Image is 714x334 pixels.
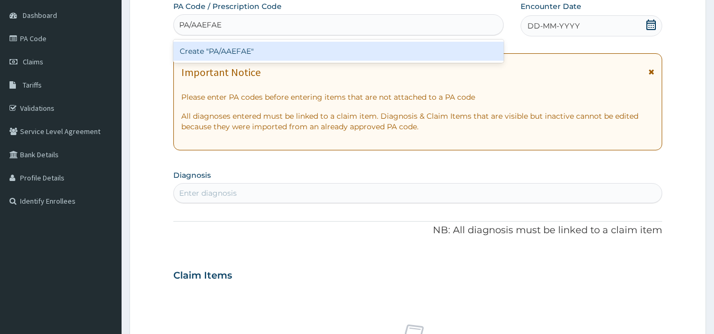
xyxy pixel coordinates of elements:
[23,80,42,90] span: Tariffs
[173,42,504,61] div: Create "PA/AAEFAE"
[173,270,232,282] h3: Claim Items
[181,92,655,102] p: Please enter PA codes before entering items that are not attached to a PA code
[179,188,237,198] div: Enter diagnosis
[173,224,663,237] p: NB: All diagnosis must be linked to a claim item
[521,1,581,12] label: Encounter Date
[527,21,580,31] span: DD-MM-YYYY
[23,57,43,66] span: Claims
[181,111,655,132] p: All diagnoses entered must be linked to a claim item. Diagnosis & Claim Items that are visible bu...
[173,1,282,12] label: PA Code / Prescription Code
[181,66,261,78] h1: Important Notice
[23,11,57,20] span: Dashboard
[173,170,211,180] label: Diagnosis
